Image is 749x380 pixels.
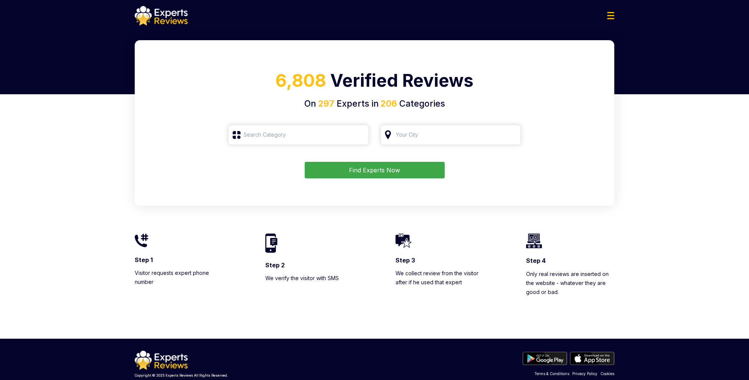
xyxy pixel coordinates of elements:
img: play store btn [523,352,567,365]
img: apple store btn [570,352,614,365]
a: Terms & Conditions [534,371,569,377]
img: homeIcon4 [526,234,542,248]
span: 297 [318,98,334,109]
img: homeIcon3 [396,234,412,248]
h3: Step 3 [396,256,484,264]
img: homeIcon1 [135,234,148,247]
a: Privacy Policy [572,371,597,377]
h3: Step 4 [526,256,615,265]
span: 206 [379,98,397,109]
p: Visitor requests expert phone number [135,268,223,287]
h3: Step 1 [135,256,223,264]
p: We collect review from the visitor after if he used that expert [396,269,484,287]
h4: On Experts in Categories [144,97,605,110]
img: homeIcon2 [265,234,277,252]
p: We verify the visitor with SMS [265,274,354,283]
input: Your City [381,125,521,145]
p: Only real reviews are inserted on the website - whatever they are good or bad. [526,270,615,297]
img: Menu Icon [607,12,614,19]
input: Search Category [228,125,369,145]
h3: Step 2 [265,261,354,269]
img: logo [135,351,188,370]
img: logo [135,6,188,26]
h1: Verified Reviews [144,68,605,97]
a: Cookies [600,371,614,377]
span: 6,808 [275,70,326,91]
p: Copyright © 2025 Experts Reviews All Rights Reserved. [135,373,228,378]
button: Find Experts Now [305,162,445,178]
